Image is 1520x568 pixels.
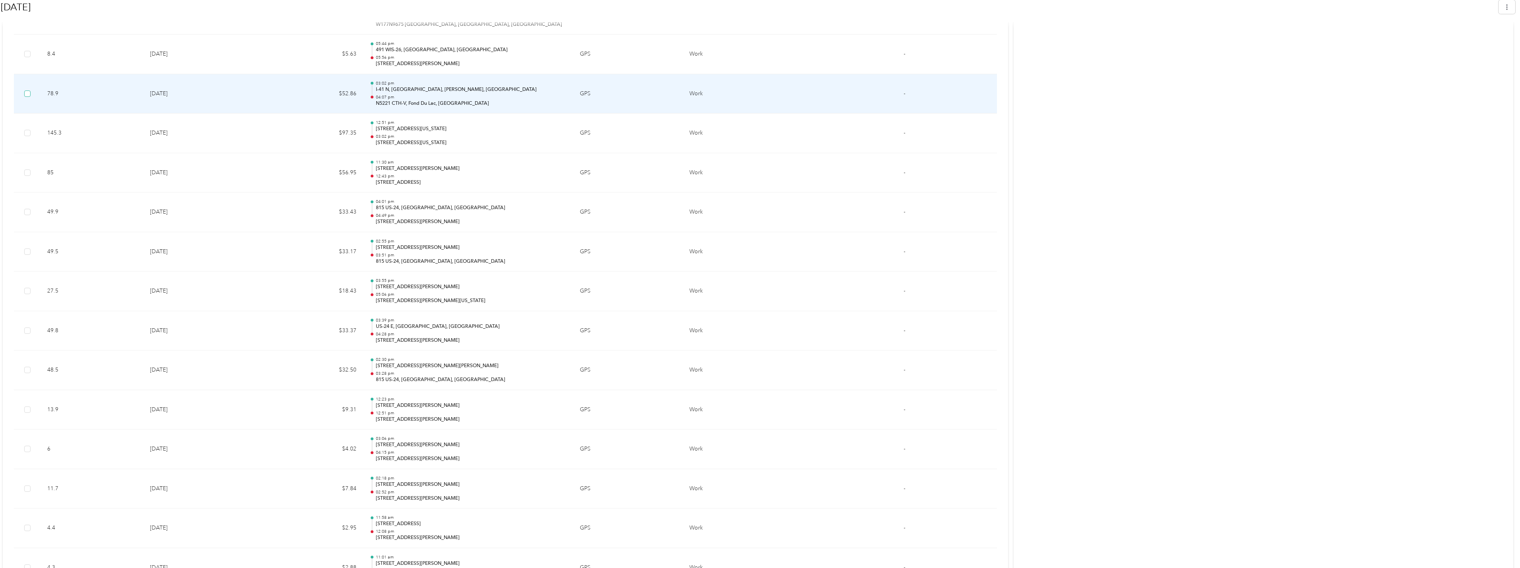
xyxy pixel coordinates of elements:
[573,350,683,390] td: GPS
[144,350,262,390] td: [DATE]
[262,193,363,232] td: $33.43
[41,390,144,430] td: 13.9
[376,258,567,265] p: 815 US-24, [GEOGRAPHIC_DATA], [GEOGRAPHIC_DATA]
[41,232,144,272] td: 49.5
[904,248,905,255] span: -
[144,153,262,193] td: [DATE]
[262,114,363,153] td: $97.35
[41,193,144,232] td: 49.9
[683,271,810,311] td: Work
[262,271,363,311] td: $18.43
[376,244,567,251] p: [STREET_ADDRESS][PERSON_NAME]
[376,81,567,86] p: 03:02 pm
[376,213,567,218] p: 04:49 pm
[376,139,567,146] p: [STREET_ADDRESS][US_STATE]
[376,436,567,441] p: 03:06 pm
[904,287,905,294] span: -
[683,311,810,351] td: Work
[376,179,567,186] p: [STREET_ADDRESS]
[376,100,567,107] p: N5221 CTH-V, Fond Du Lac, [GEOGRAPHIC_DATA]
[262,469,363,509] td: $7.84
[376,450,567,455] p: 04:15 pm
[144,271,262,311] td: [DATE]
[376,357,567,362] p: 02:30 pm
[262,390,363,430] td: $9.31
[573,508,683,548] td: GPS
[573,232,683,272] td: GPS
[41,114,144,153] td: 145.3
[376,41,567,46] p: 05:44 pm
[573,35,683,74] td: GPS
[41,508,144,548] td: 4.4
[683,232,810,272] td: Work
[376,55,567,60] p: 05:56 pm
[144,74,262,114] td: [DATE]
[683,508,810,548] td: Work
[573,114,683,153] td: GPS
[376,278,567,283] p: 03:55 pm
[262,74,363,114] td: $52.86
[376,318,567,323] p: 03:39 pm
[262,153,363,193] td: $56.95
[904,485,905,492] span: -
[573,429,683,469] td: GPS
[376,292,567,297] p: 05:06 pm
[573,153,683,193] td: GPS
[144,114,262,153] td: [DATE]
[376,331,567,337] p: 04:28 pm
[683,153,810,193] td: Work
[376,204,567,212] p: 815 US-24, [GEOGRAPHIC_DATA], [GEOGRAPHIC_DATA]
[376,297,567,304] p: [STREET_ADDRESS][PERSON_NAME][US_STATE]
[41,74,144,114] td: 78.9
[262,232,363,272] td: $33.17
[376,173,567,179] p: 12:43 pm
[683,35,810,74] td: Work
[144,232,262,272] td: [DATE]
[904,129,905,136] span: -
[376,86,567,93] p: I-41 N, [GEOGRAPHIC_DATA], [PERSON_NAME], [GEOGRAPHIC_DATA]
[376,441,567,449] p: [STREET_ADDRESS][PERSON_NAME]
[144,35,262,74] td: [DATE]
[376,94,567,100] p: 04:07 pm
[41,35,144,74] td: 8.4
[573,271,683,311] td: GPS
[41,350,144,390] td: 48.5
[573,311,683,351] td: GPS
[376,515,567,520] p: 11:58 am
[376,529,567,534] p: 12:08 pm
[376,476,567,481] p: 02:18 pm
[144,390,262,430] td: [DATE]
[144,311,262,351] td: [DATE]
[376,481,567,488] p: [STREET_ADDRESS][PERSON_NAME]
[376,283,567,291] p: [STREET_ADDRESS][PERSON_NAME]
[376,489,567,495] p: 02:52 pm
[376,218,567,225] p: [STREET_ADDRESS][PERSON_NAME]
[262,350,363,390] td: $32.50
[41,469,144,509] td: 11.7
[376,520,567,528] p: [STREET_ADDRESS]
[904,90,905,97] span: -
[376,134,567,139] p: 03:02 pm
[376,362,567,370] p: [STREET_ADDRESS][PERSON_NAME][PERSON_NAME]
[376,376,567,383] p: 815 US-24, [GEOGRAPHIC_DATA], [GEOGRAPHIC_DATA]
[683,193,810,232] td: Work
[376,410,567,416] p: 12:51 pm
[262,429,363,469] td: $4.02
[376,323,567,330] p: US-24 E, [GEOGRAPHIC_DATA], [GEOGRAPHIC_DATA]
[573,390,683,430] td: GPS
[376,402,567,409] p: [STREET_ADDRESS][PERSON_NAME]
[376,416,567,423] p: [STREET_ADDRESS][PERSON_NAME]
[144,469,262,509] td: [DATE]
[376,555,567,560] p: 11:01 am
[41,429,144,469] td: 6
[376,495,567,502] p: [STREET_ADDRESS][PERSON_NAME]
[376,60,567,67] p: [STREET_ADDRESS][PERSON_NAME]
[376,165,567,172] p: [STREET_ADDRESS][PERSON_NAME]
[683,469,810,509] td: Work
[376,125,567,133] p: [STREET_ADDRESS][US_STATE]
[376,455,567,462] p: [STREET_ADDRESS][PERSON_NAME]
[904,50,905,57] span: -
[144,429,262,469] td: [DATE]
[904,327,905,334] span: -
[904,524,905,531] span: -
